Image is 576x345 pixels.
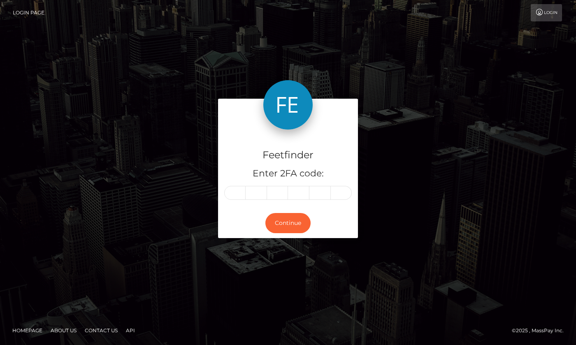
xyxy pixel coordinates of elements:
[123,324,138,337] a: API
[224,167,352,180] h5: Enter 2FA code:
[531,4,562,21] a: Login
[263,80,313,130] img: Feetfinder
[224,148,352,162] h4: Feetfinder
[47,324,80,337] a: About Us
[81,324,121,337] a: Contact Us
[265,213,311,233] button: Continue
[13,4,44,21] a: Login Page
[512,326,570,335] div: © 2025 , MassPay Inc.
[9,324,46,337] a: Homepage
